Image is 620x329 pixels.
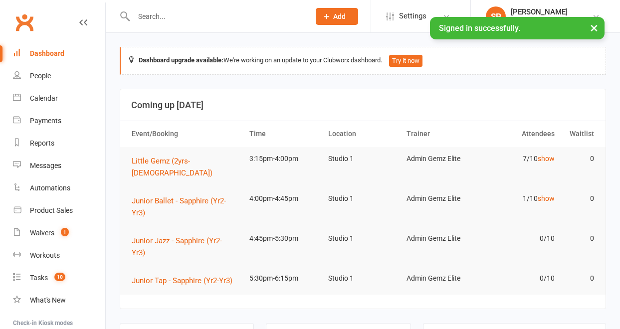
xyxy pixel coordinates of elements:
div: Tasks [30,274,48,282]
button: × [585,17,603,38]
a: Reports [13,132,105,155]
td: 7/10 [481,147,559,170]
a: People [13,65,105,87]
button: Little Gemz (2yrs-[DEMOGRAPHIC_DATA]) [132,155,240,179]
div: Payments [30,117,61,125]
a: Waivers 1 [13,222,105,244]
a: Product Sales [13,199,105,222]
div: Calendar [30,94,58,102]
strong: Dashboard upgrade available: [139,56,223,64]
td: Studio 1 [324,147,402,170]
a: show [538,194,555,202]
div: Gemz Elite Dance Studio [511,16,586,25]
td: Admin Gemz Elite [402,147,480,170]
th: Attendees [481,121,559,147]
div: Dashboard [30,49,64,57]
a: show [538,155,555,163]
span: 10 [54,273,65,281]
a: Calendar [13,87,105,110]
td: 0 [559,227,599,250]
a: Payments [13,110,105,132]
td: 5:30pm-6:15pm [245,267,323,290]
td: 0/10 [481,227,559,250]
th: Time [245,121,323,147]
div: [PERSON_NAME] [511,7,586,16]
div: SP [486,6,506,26]
a: Workouts [13,244,105,267]
th: Event/Booking [127,121,245,147]
button: Add [316,8,358,25]
a: Automations [13,177,105,199]
span: Add [333,12,346,20]
span: Signed in successfully. [439,23,520,33]
th: Trainer [402,121,480,147]
div: Messages [30,162,61,169]
button: Junior Jazz - Sapphire (Yr2-Yr3) [132,235,240,259]
div: Reports [30,139,54,147]
th: Location [324,121,402,147]
a: Tasks 10 [13,267,105,289]
td: Admin Gemz Elite [402,267,480,290]
td: Studio 1 [324,227,402,250]
td: 0 [559,187,599,210]
td: Studio 1 [324,267,402,290]
td: Studio 1 [324,187,402,210]
td: Admin Gemz Elite [402,227,480,250]
th: Waitlist [559,121,599,147]
td: 1/10 [481,187,559,210]
span: 1 [61,228,69,236]
button: Try it now [389,55,422,67]
div: We're working on an update to your Clubworx dashboard. [120,47,606,75]
span: Settings [399,5,426,27]
td: 3:15pm-4:00pm [245,147,323,170]
td: 0 [559,267,599,290]
a: What's New [13,289,105,312]
div: People [30,72,51,80]
td: Admin Gemz Elite [402,187,480,210]
td: 0 [559,147,599,170]
button: Junior Tap - Sapphire (Yr2-Yr3) [132,275,239,287]
a: Messages [13,155,105,177]
div: Automations [30,184,70,192]
td: 4:45pm-5:30pm [245,227,323,250]
input: Search... [131,9,303,23]
div: Product Sales [30,206,73,214]
td: 4:00pm-4:45pm [245,187,323,210]
span: Little Gemz (2yrs-[DEMOGRAPHIC_DATA]) [132,157,212,177]
a: Clubworx [12,10,37,35]
h3: Coming up [DATE] [131,100,595,110]
div: Workouts [30,251,60,259]
a: Dashboard [13,42,105,65]
td: 0/10 [481,267,559,290]
div: What's New [30,296,66,304]
span: Junior Tap - Sapphire (Yr2-Yr3) [132,276,232,285]
span: Junior Ballet - Sapphire (Yr2-Yr3) [132,196,226,217]
div: Waivers [30,229,54,237]
button: Junior Ballet - Sapphire (Yr2-Yr3) [132,195,240,219]
span: Junior Jazz - Sapphire (Yr2-Yr3) [132,236,222,257]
